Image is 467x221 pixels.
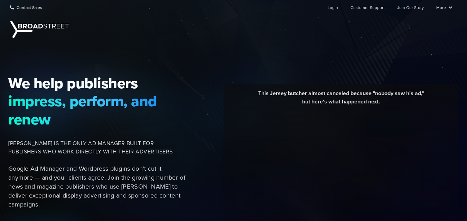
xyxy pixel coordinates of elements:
a: Contact Sales [10,0,42,14]
a: More [436,0,452,14]
a: Login [328,0,338,14]
span: We help publishers [8,74,187,92]
a: Customer Support [351,0,385,14]
span: impress, perform, and renew [8,92,187,128]
img: Broadstreet | The Ad Manager for Small Publishers [10,21,69,38]
span: [PERSON_NAME] IS THE ONLY AD MANAGER BUILT FOR PUBLISHERS WHO WORK DIRECTLY WITH THEIR ADVERTISERS [8,139,187,156]
p: Google Ad Manager and Wordpress plugins don't cut it anymore — and your clients agree. Join the g... [8,164,187,209]
a: Join Our Story [397,0,424,14]
div: This Jersey butcher almost canceled because "nobody saw his ad," but here's what happened next. [229,89,454,111]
